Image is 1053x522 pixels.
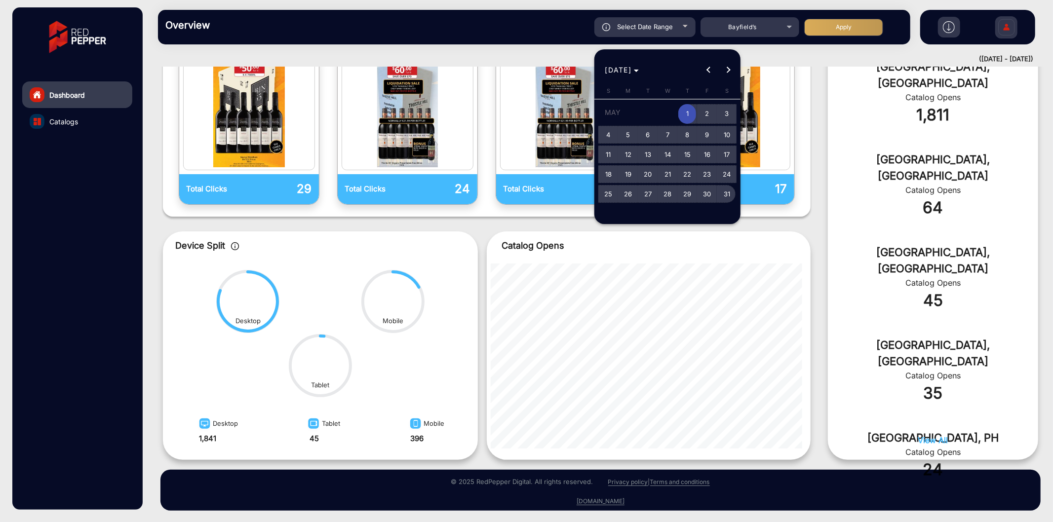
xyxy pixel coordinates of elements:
[678,146,696,163] span: 15
[665,87,670,94] span: W
[659,165,676,183] span: 21
[658,184,677,204] button: May 28, 2025
[659,185,676,203] span: 28
[698,126,716,144] span: 9
[698,165,716,183] span: 23
[639,146,657,163] span: 13
[598,184,618,204] button: May 25, 2025
[618,184,638,204] button: May 26, 2025
[717,145,737,164] button: May 17, 2025
[678,126,696,144] span: 8
[678,165,696,183] span: 22
[717,103,737,125] button: May 3, 2025
[598,164,618,184] button: May 18, 2025
[619,146,637,163] span: 12
[619,126,637,144] span: 5
[697,164,717,184] button: May 23, 2025
[677,125,697,145] button: May 8, 2025
[718,146,736,163] span: 17
[659,126,676,144] span: 7
[599,126,617,144] span: 4
[638,125,658,145] button: May 6, 2025
[638,164,658,184] button: May 20, 2025
[718,165,736,183] span: 24
[705,87,709,94] span: F
[718,104,736,124] span: 3
[598,103,677,125] td: MAY
[697,125,717,145] button: May 9, 2025
[625,87,630,94] span: M
[659,146,676,163] span: 14
[618,164,638,184] button: May 19, 2025
[638,145,658,164] button: May 13, 2025
[717,125,737,145] button: May 10, 2025
[677,103,697,125] button: May 1, 2025
[598,125,618,145] button: May 4, 2025
[639,165,657,183] span: 20
[646,87,650,94] span: T
[697,145,717,164] button: May 16, 2025
[601,61,643,79] button: Choose month and year
[718,185,736,203] span: 31
[677,164,697,184] button: May 22, 2025
[699,60,718,80] button: Previous month
[618,145,638,164] button: May 12, 2025
[698,104,716,124] span: 2
[717,164,737,184] button: May 24, 2025
[686,87,689,94] span: T
[638,184,658,204] button: May 27, 2025
[619,165,637,183] span: 19
[658,125,677,145] button: May 7, 2025
[717,184,737,204] button: May 31, 2025
[619,185,637,203] span: 26
[658,145,677,164] button: May 14, 2025
[678,185,696,203] span: 29
[598,145,618,164] button: May 11, 2025
[677,184,697,204] button: May 29, 2025
[718,60,738,80] button: Next month
[599,185,617,203] span: 25
[697,103,717,125] button: May 2, 2025
[639,126,657,144] span: 6
[607,87,610,94] span: S
[599,165,617,183] span: 18
[677,145,697,164] button: May 15, 2025
[697,184,717,204] button: May 30, 2025
[718,126,736,144] span: 10
[698,185,716,203] span: 30
[599,146,617,163] span: 11
[678,104,696,124] span: 1
[658,164,677,184] button: May 21, 2025
[639,185,657,203] span: 27
[605,66,632,74] span: [DATE]
[618,125,638,145] button: May 5, 2025
[698,146,716,163] span: 16
[725,87,729,94] span: S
